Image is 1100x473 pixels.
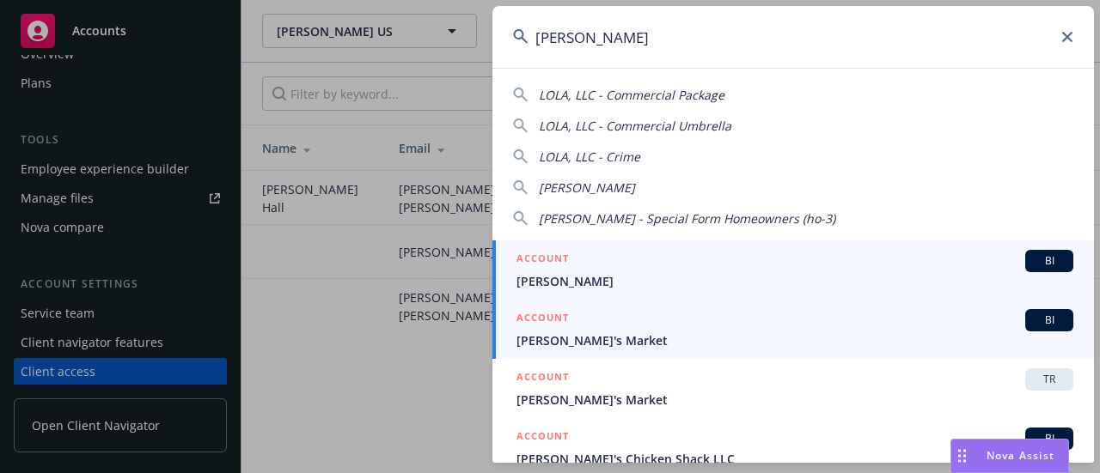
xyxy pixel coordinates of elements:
span: LOLA, LLC - Commercial Package [539,87,724,103]
span: [PERSON_NAME] [539,179,635,196]
span: BI [1032,253,1066,269]
h5: ACCOUNT [516,250,569,270]
div: Drag to move [951,440,973,472]
span: TR [1032,372,1066,387]
span: BI [1032,431,1066,446]
span: [PERSON_NAME]'s Chicken Shack LLC [516,450,1073,468]
h5: ACCOUNT [516,428,569,448]
h5: ACCOUNT [516,309,569,330]
span: LOLA, LLC - Crime [539,149,640,165]
a: ACCOUNTBI[PERSON_NAME] [492,240,1094,300]
span: LOLA, LLC - Commercial Umbrella [539,118,731,134]
h5: ACCOUNT [516,368,569,389]
button: Nova Assist [950,439,1069,473]
a: ACCOUNTBI[PERSON_NAME]'s Market [492,300,1094,359]
span: [PERSON_NAME]'s Market [516,391,1073,409]
span: BI [1032,312,1066,328]
span: [PERSON_NAME]'s Market [516,331,1073,349]
a: ACCOUNTTR[PERSON_NAME]'s Market [492,359,1094,418]
span: Nova Assist [987,448,1054,463]
input: Search... [492,6,1094,68]
span: [PERSON_NAME] [516,272,1073,290]
span: [PERSON_NAME] - Special Form Homeowners (ho-3) [539,210,835,227]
